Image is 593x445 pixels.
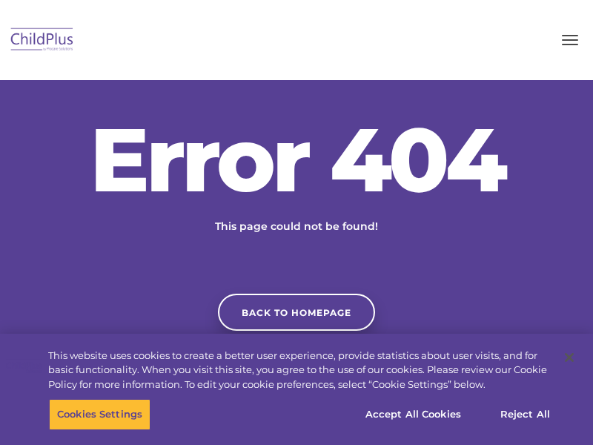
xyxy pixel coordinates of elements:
[479,399,572,430] button: Reject All
[48,349,551,392] div: This website uses cookies to create a better user experience, provide statistics about user visit...
[218,294,375,331] a: Back to homepage
[141,219,452,234] p: This page could not be found!
[74,115,519,204] h2: Error 404
[553,341,586,374] button: Close
[49,399,150,430] button: Cookies Settings
[357,399,469,430] button: Accept All Cookies
[7,23,77,58] img: ChildPlus by Procare Solutions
